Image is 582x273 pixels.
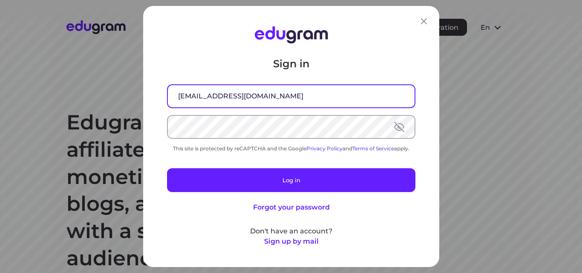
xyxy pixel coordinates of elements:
button: Sign up by mail [264,236,318,247]
a: Terms of Service [352,145,394,152]
img: Edugram Logo [254,26,328,43]
a: Privacy Policy [306,145,343,152]
button: Forgot your password [253,202,329,213]
button: Log in [167,168,415,192]
div: This site is protected by reCAPTCHA and the Google and apply. [167,145,415,152]
p: Sign in [167,57,415,71]
p: Don't have an account? [167,226,415,236]
input: Email [168,85,415,107]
